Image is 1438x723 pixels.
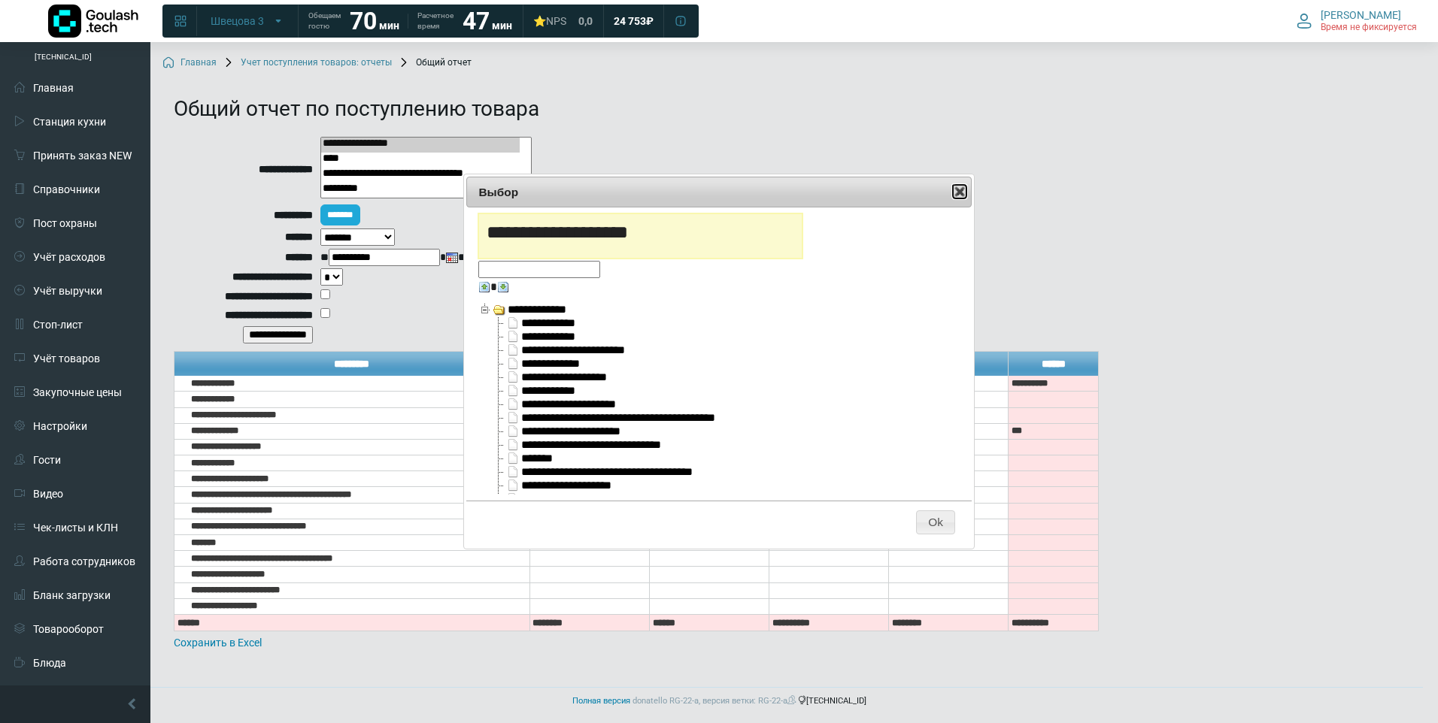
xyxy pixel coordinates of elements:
[578,14,593,28] span: 0,0
[350,7,377,35] strong: 70
[463,7,490,35] strong: 47
[15,687,1423,715] footer: [TECHNICAL_ID]
[478,183,911,201] span: Выбор
[646,14,654,28] span: ₽
[202,9,293,33] button: Швецова 3
[633,696,798,706] span: donatello RG-22-a, версия ветки: RG-22-a
[614,14,646,28] span: 24 753
[952,184,967,199] button: Close
[417,11,454,32] span: Расчетное время
[605,8,663,35] a: 24 753 ₽
[299,8,521,35] a: Обещаем гостю 70 мин Расчетное время 47 мин
[533,14,566,28] div: ⭐
[48,5,138,38] img: Логотип компании Goulash.tech
[492,20,512,32] span: мин
[308,11,341,32] span: Обещаем гостю
[162,57,217,69] a: Главная
[211,14,264,28] span: Швецова 3
[223,57,392,69] a: Учет поступления товаров: отчеты
[398,57,472,69] span: Общий отчет
[174,96,1099,122] h1: Общий отчет по поступлению товара
[524,8,602,35] a: ⭐NPS 0,0
[174,637,262,649] a: Сохранить в Excel
[1288,5,1426,37] button: [PERSON_NAME] Время не фиксируется
[379,20,399,32] span: мин
[916,510,955,534] button: Ok
[572,696,630,706] a: Полная версия
[1321,8,1401,22] span: [PERSON_NAME]
[1321,22,1417,34] span: Время не фиксируется
[546,15,566,27] span: NPS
